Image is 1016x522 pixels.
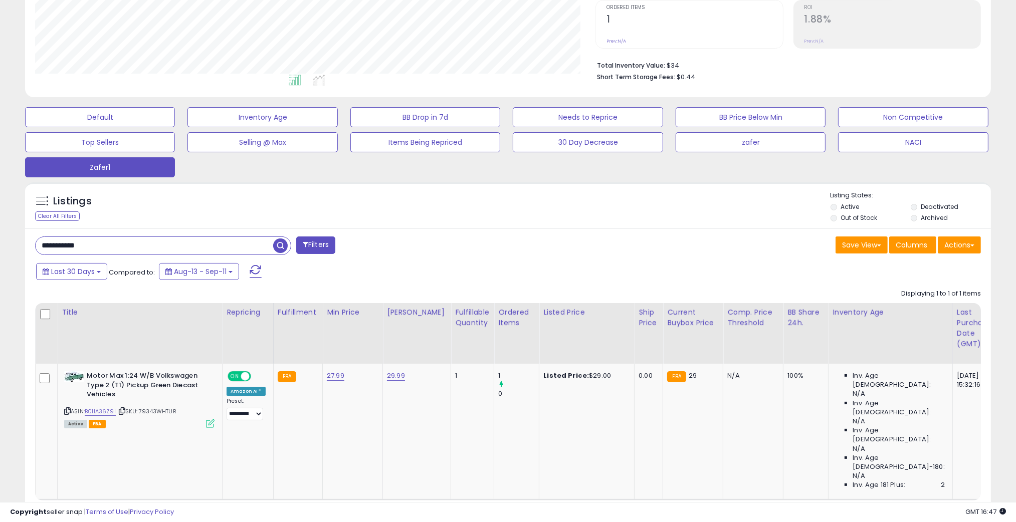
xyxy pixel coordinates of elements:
[889,236,936,253] button: Columns
[513,107,663,127] button: Needs to Reprice
[10,507,47,516] strong: Copyright
[667,307,719,328] div: Current Buybox Price
[838,132,988,152] button: NACI
[901,289,981,299] div: Displaying 1 to 1 of 1 items
[543,371,627,380] div: $29.00
[187,132,337,152] button: Selling @ Max
[327,371,344,381] a: 27.99
[606,14,782,27] h2: 1
[853,426,944,444] span: Inv. Age [DEMOGRAPHIC_DATA]:
[25,132,175,152] button: Top Sellers
[10,507,174,517] div: seller snap | |
[51,267,95,277] span: Last 30 Days
[455,307,490,328] div: Fulfillable Quantity
[227,398,266,420] div: Preset:
[513,132,663,152] button: 30 Day Decrease
[836,236,888,253] button: Save View
[227,387,266,396] div: Amazon AI *
[965,507,1006,516] span: 2025-10-12 16:47 GMT
[921,213,948,222] label: Archived
[804,14,980,27] h2: 1.88%
[853,480,905,489] span: Inv. Age 181 Plus:
[278,307,318,318] div: Fulfillment
[130,507,174,516] a: Privacy Policy
[87,371,209,402] b: Motor Max 1:24 W/B Volkswagen Type 2 (T1) Pickup Green Diecast Vehicles
[853,471,865,480] span: N/A
[25,157,175,177] button: Zafer1
[109,268,155,277] span: Compared to:
[853,417,865,426] span: N/A
[896,240,927,250] span: Columns
[250,372,266,381] span: OFF
[853,444,865,453] span: N/A
[957,307,993,349] div: Last Purchase Date (GMT)
[64,420,87,428] span: All listings currently available for purchase on Amazon
[938,236,981,253] button: Actions
[327,307,378,318] div: Min Price
[597,73,675,81] b: Short Term Storage Fees:
[64,371,84,382] img: 41X2zIs4iTL._SL40_.jpg
[227,307,269,318] div: Repricing
[676,107,826,127] button: BB Price Below Min
[957,371,990,389] div: [DATE] 15:32:16
[498,307,535,328] div: Ordered Items
[831,191,991,200] p: Listing States:
[85,407,116,416] a: B01IA36Z9I
[117,407,176,415] span: | SKU: 79343WHTUR
[667,371,686,382] small: FBA
[36,263,107,280] button: Last 30 Days
[727,371,775,380] div: N/A
[25,107,175,127] button: Default
[606,5,782,11] span: Ordered Items
[853,453,944,471] span: Inv. Age [DEMOGRAPHIC_DATA]-180:
[159,263,239,280] button: Aug-13 - Sep-11
[64,371,215,427] div: ASIN:
[498,389,539,398] div: 0
[639,371,655,380] div: 0.00
[387,307,447,318] div: [PERSON_NAME]
[804,5,980,11] span: ROI
[689,371,697,380] span: 29
[229,372,241,381] span: ON
[639,307,659,328] div: Ship Price
[727,307,779,328] div: Comp. Price Threshold
[853,389,865,398] span: N/A
[787,371,821,380] div: 100%
[350,132,500,152] button: Items Being Repriced
[838,107,988,127] button: Non Competitive
[62,307,218,318] div: Title
[174,267,227,277] span: Aug-13 - Sep-11
[597,61,665,70] b: Total Inventory Value:
[543,307,630,318] div: Listed Price
[350,107,500,127] button: BB Drop in 7d
[833,307,948,318] div: Inventory Age
[597,59,973,71] li: $34
[841,213,878,222] label: Out of Stock
[89,420,106,428] span: FBA
[853,399,944,417] span: Inv. Age [DEMOGRAPHIC_DATA]:
[941,480,945,489] span: 2
[676,132,826,152] button: zafer
[606,38,626,44] small: Prev: N/A
[921,202,958,211] label: Deactivated
[498,371,539,380] div: 1
[387,371,405,381] a: 29.99
[53,194,92,208] h5: Listings
[804,38,824,44] small: Prev: N/A
[35,211,80,221] div: Clear All Filters
[187,107,337,127] button: Inventory Age
[677,72,695,82] span: $0.44
[853,371,944,389] span: Inv. Age [DEMOGRAPHIC_DATA]:
[278,371,296,382] small: FBA
[455,371,486,380] div: 1
[86,507,128,516] a: Terms of Use
[841,202,860,211] label: Active
[296,236,335,254] button: Filters
[543,371,589,380] b: Listed Price:
[787,307,824,328] div: BB Share 24h.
